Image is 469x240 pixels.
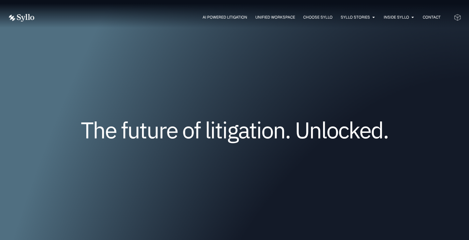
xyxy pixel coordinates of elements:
[203,14,247,20] a: AI Powered Litigation
[48,14,441,21] div: Menu Toggle
[303,14,333,20] a: Choose Syllo
[384,14,409,20] a: Inside Syllo
[341,14,370,20] a: Syllo Stories
[423,14,441,20] a: Contact
[48,14,441,21] nav: Menu
[255,14,295,20] a: Unified Workspace
[47,119,422,141] h1: The future of litigation. Unlocked.
[8,14,35,22] img: white logo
